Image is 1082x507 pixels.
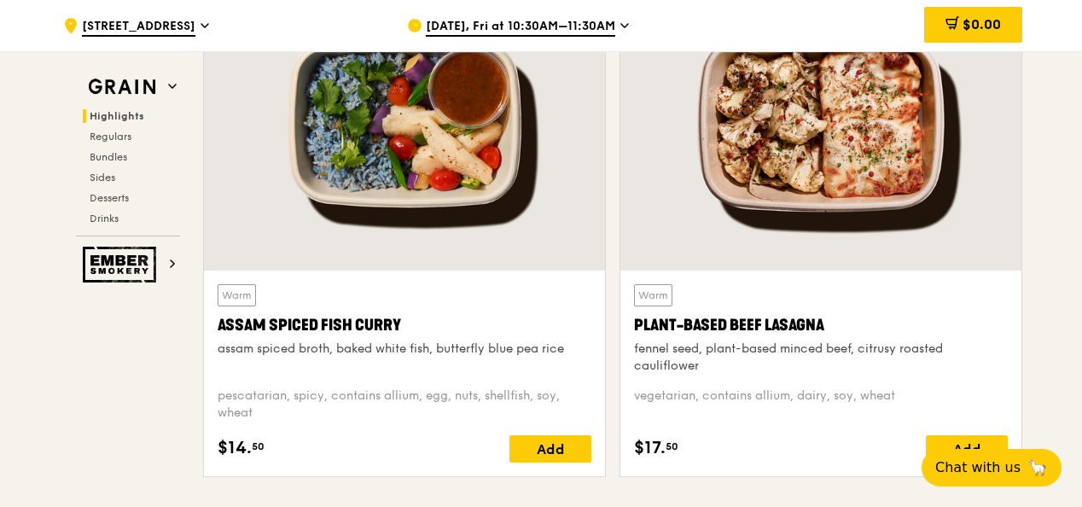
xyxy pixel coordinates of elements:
span: [STREET_ADDRESS] [82,18,195,37]
span: 🦙 [1027,457,1048,478]
div: Warm [634,284,672,306]
span: $14. [218,435,252,461]
div: Assam Spiced Fish Curry [218,313,591,337]
div: assam spiced broth, baked white fish, butterfly blue pea rice [218,341,591,358]
span: $0.00 [963,16,1001,32]
span: Highlights [90,110,144,122]
div: Warm [218,284,256,306]
div: Plant-Based Beef Lasagna [634,313,1008,337]
span: Desserts [90,192,129,204]
span: 50 [252,440,265,453]
button: Chat with us🦙 [922,449,1062,487]
span: $17. [634,435,666,461]
span: 50 [666,440,678,453]
img: Grain web logo [83,72,161,102]
span: Regulars [90,131,131,143]
span: Drinks [90,213,119,224]
span: Chat with us [935,457,1021,478]
div: fennel seed, plant-based minced beef, citrusy roasted cauliflower [634,341,1008,375]
span: Bundles [90,151,127,163]
img: Ember Smokery web logo [83,247,161,283]
div: Add [926,435,1008,463]
span: Sides [90,172,115,184]
div: pescatarian, spicy, contains allium, egg, nuts, shellfish, soy, wheat [218,388,591,422]
div: Add [509,435,591,463]
span: [DATE], Fri at 10:30AM–11:30AM [426,18,615,37]
div: vegetarian, contains allium, dairy, soy, wheat [634,388,1008,422]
